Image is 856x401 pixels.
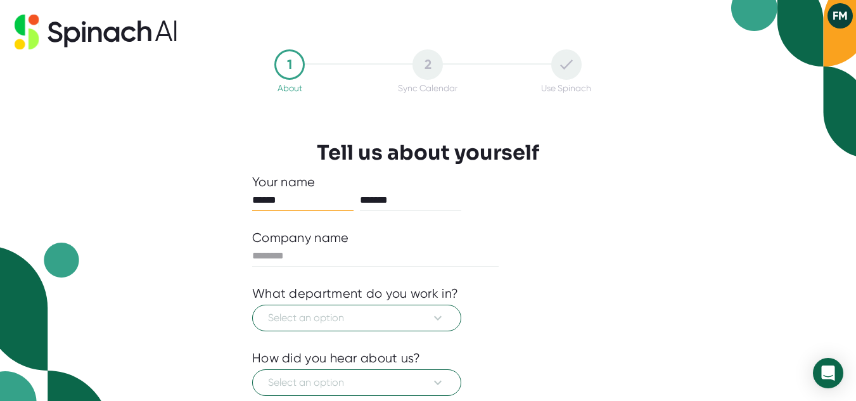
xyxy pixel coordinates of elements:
[252,230,349,246] div: Company name
[813,358,843,388] div: Open Intercom Messenger
[252,369,461,396] button: Select an option
[274,49,305,80] div: 1
[268,375,445,390] span: Select an option
[398,83,457,93] div: Sync Calendar
[252,174,604,190] div: Your name
[317,141,539,165] h3: Tell us about yourself
[252,350,421,366] div: How did you hear about us?
[827,3,853,29] button: FM
[268,310,445,326] span: Select an option
[412,49,443,80] div: 2
[252,305,461,331] button: Select an option
[252,286,458,302] div: What department do you work in?
[541,83,591,93] div: Use Spinach
[278,83,302,93] div: About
